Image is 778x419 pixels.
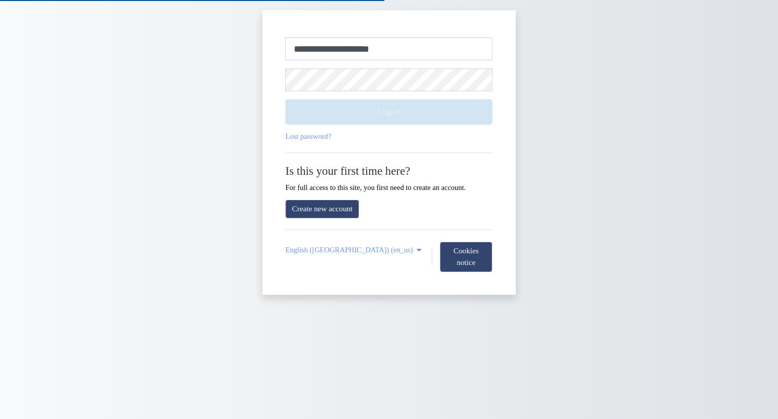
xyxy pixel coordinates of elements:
[286,99,493,125] button: Log in
[286,164,493,178] h2: Is this your first time here?
[286,132,331,140] a: Lost password?
[286,200,360,218] a: Create new account
[286,246,424,254] a: English (United States) ‎(en_us)‎
[440,242,492,272] button: Cookies notice
[286,164,493,192] div: For full access to this site, you first need to create an account.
